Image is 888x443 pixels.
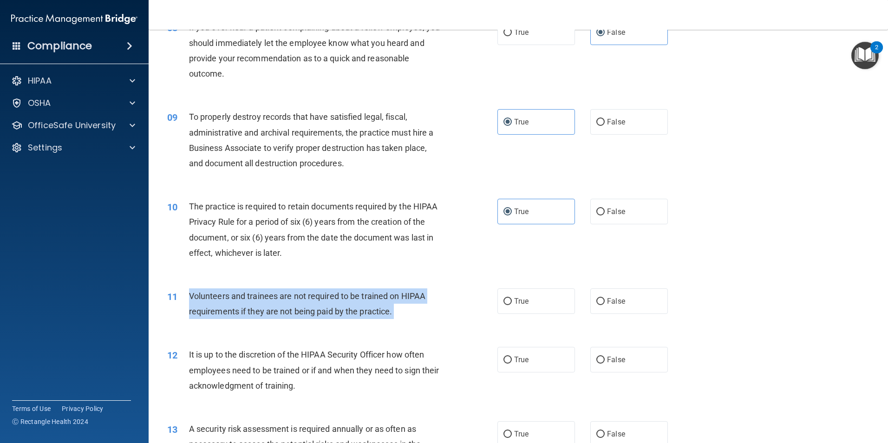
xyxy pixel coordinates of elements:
[596,29,605,36] input: False
[189,350,439,390] span: It is up to the discretion of the HIPAA Security Officer how often employees need to be trained o...
[28,98,51,109] p: OSHA
[607,355,625,364] span: False
[842,379,877,414] iframe: Drift Widget Chat Controller
[11,142,135,153] a: Settings
[11,98,135,109] a: OSHA
[62,404,104,413] a: Privacy Policy
[167,202,177,213] span: 10
[167,350,177,361] span: 12
[607,430,625,438] span: False
[514,117,529,126] span: True
[875,47,878,59] div: 2
[596,119,605,126] input: False
[11,10,137,28] img: PMB logo
[503,119,512,126] input: True
[167,424,177,435] span: 13
[189,112,434,168] span: To properly destroy records that have satisfied legal, fiscal, administrative and archival requir...
[596,357,605,364] input: False
[596,431,605,438] input: False
[514,297,529,306] span: True
[28,142,62,153] p: Settings
[851,42,879,69] button: Open Resource Center, 2 new notifications
[596,208,605,215] input: False
[12,417,88,426] span: Ⓒ Rectangle Health 2024
[514,430,529,438] span: True
[503,208,512,215] input: True
[503,357,512,364] input: True
[596,298,605,305] input: False
[167,112,177,123] span: 09
[12,404,51,413] a: Terms of Use
[607,28,625,37] span: False
[607,297,625,306] span: False
[11,120,135,131] a: OfficeSafe University
[514,207,529,216] span: True
[503,298,512,305] input: True
[189,202,438,258] span: The practice is required to retain documents required by the HIPAA Privacy Rule for a period of s...
[514,28,529,37] span: True
[28,120,116,131] p: OfficeSafe University
[11,75,135,86] a: HIPAA
[167,291,177,302] span: 11
[27,39,92,52] h4: Compliance
[607,117,625,126] span: False
[607,207,625,216] span: False
[514,355,529,364] span: True
[28,75,52,86] p: HIPAA
[189,291,425,316] span: Volunteers and trainees are not required to be trained on HIPAA requirements if they are not bein...
[503,29,512,36] input: True
[503,431,512,438] input: True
